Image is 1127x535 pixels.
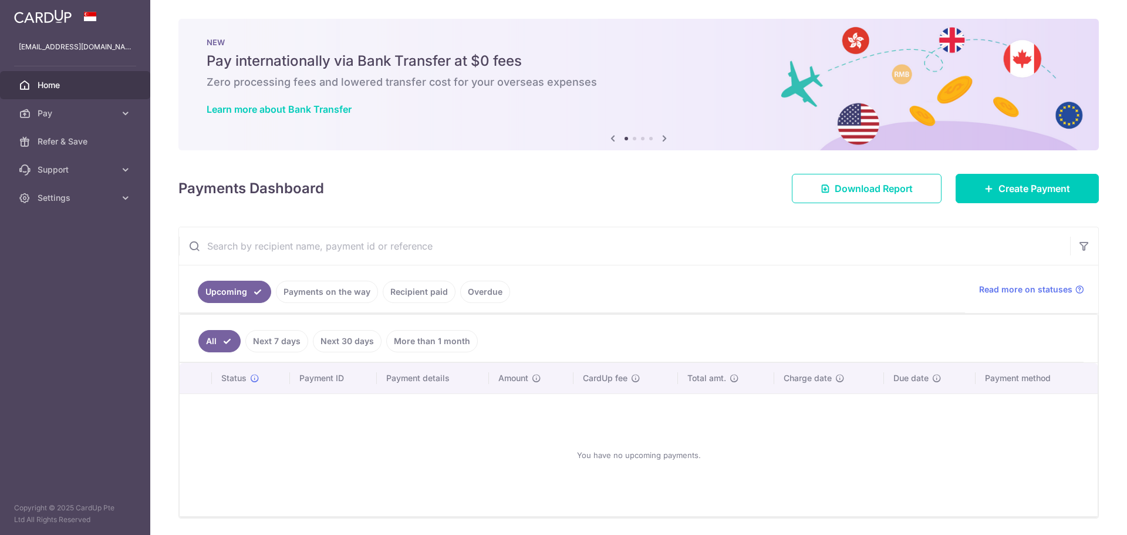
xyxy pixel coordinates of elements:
a: Learn more about Bank Transfer [207,103,352,115]
a: Next 30 days [313,330,382,352]
span: Support [38,164,115,176]
img: CardUp [14,9,72,23]
a: Payments on the way [276,281,378,303]
a: Recipient paid [383,281,455,303]
span: Home [38,79,115,91]
a: Read more on statuses [979,284,1084,295]
div: You have no upcoming payments. [194,403,1084,507]
h4: Payments Dashboard [178,178,324,199]
span: CardUp fee [583,372,627,384]
a: Next 7 days [245,330,308,352]
span: Total amt. [687,372,726,384]
p: [EMAIL_ADDRESS][DOMAIN_NAME] [19,41,131,53]
span: Settings [38,192,115,204]
img: Bank transfer banner [178,19,1099,150]
p: NEW [207,38,1071,47]
a: More than 1 month [386,330,478,352]
span: Create Payment [998,181,1070,196]
input: Search by recipient name, payment id or reference [179,227,1070,265]
span: Download Report [835,181,913,196]
span: Due date [893,372,929,384]
th: Payment method [976,363,1098,393]
h6: Zero processing fees and lowered transfer cost for your overseas expenses [207,75,1071,89]
a: Upcoming [198,281,271,303]
span: Amount [498,372,528,384]
h5: Pay internationally via Bank Transfer at $0 fees [207,52,1071,70]
a: Download Report [792,174,942,203]
span: Refer & Save [38,136,115,147]
span: Read more on statuses [979,284,1072,295]
a: All [198,330,241,352]
th: Payment ID [290,363,377,393]
a: Overdue [460,281,510,303]
span: Status [221,372,247,384]
span: Charge date [784,372,832,384]
th: Payment details [377,363,490,393]
a: Create Payment [956,174,1099,203]
span: Pay [38,107,115,119]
